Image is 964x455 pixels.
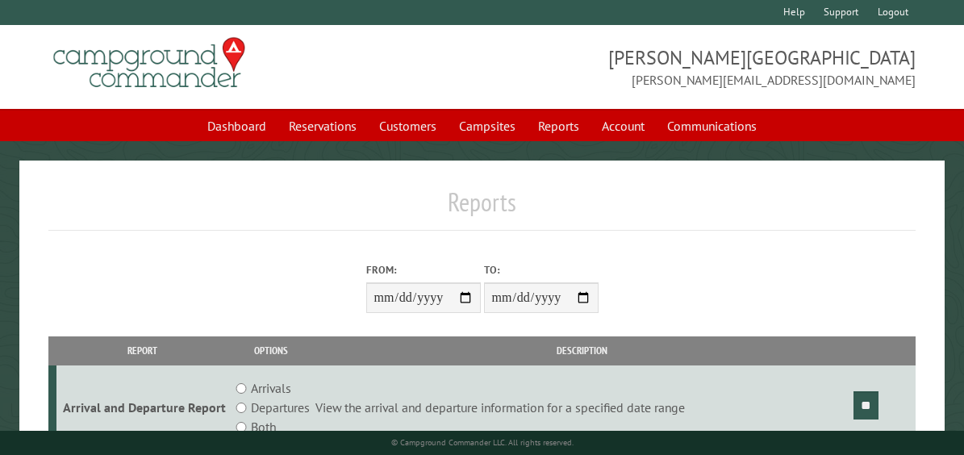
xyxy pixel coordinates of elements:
[313,365,851,450] td: View the arrival and departure information for a specified date range
[48,186,916,231] h1: Reports
[251,378,291,398] label: Arrivals
[279,111,366,141] a: Reservations
[449,111,525,141] a: Campsites
[528,111,589,141] a: Reports
[369,111,446,141] a: Customers
[56,365,229,450] td: Arrival and Departure Report
[391,437,574,448] small: © Campground Commander LLC. All rights reserved.
[313,336,851,365] th: Description
[56,336,229,365] th: Report
[229,336,313,365] th: Options
[251,417,276,436] label: Both
[482,44,916,90] span: [PERSON_NAME][GEOGRAPHIC_DATA] [PERSON_NAME][EMAIL_ADDRESS][DOMAIN_NAME]
[484,262,599,278] label: To:
[657,111,766,141] a: Communications
[592,111,654,141] a: Account
[251,398,310,417] label: Departures
[366,262,481,278] label: From:
[48,31,250,94] img: Campground Commander
[198,111,276,141] a: Dashboard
